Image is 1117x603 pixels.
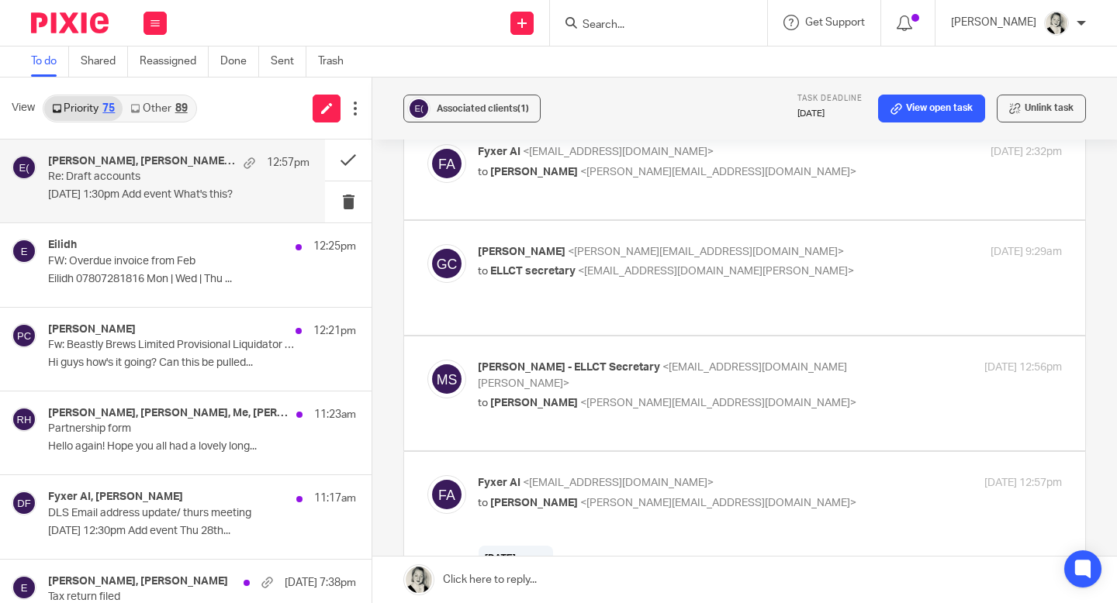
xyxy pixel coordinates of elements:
[478,362,847,389] span: <[EMAIL_ADDRESS][DOMAIN_NAME][PERSON_NAME]>
[427,360,466,398] img: svg%3E
[314,491,356,506] p: 11:17am
[517,104,529,113] span: (1)
[314,407,356,422] p: 11:23am
[478,498,488,508] span: to
[48,491,183,504] h4: Fyxer AI, [PERSON_NAME]
[140,47,209,77] a: Reassigned
[478,246,565,257] span: [PERSON_NAME]
[797,95,863,102] span: Task deadline
[427,244,466,283] img: svg%3E
[12,575,36,600] img: svg%3E
[490,167,578,177] span: [PERSON_NAME]
[48,255,295,268] p: FW: Overdue invoice from Feb
[31,12,109,33] img: Pixie
[427,144,466,183] img: svg%3E
[490,498,578,508] span: [PERSON_NAME]
[48,440,356,453] p: Hello again! Hope you all had a lovely long...
[48,507,295,520] p: DLS Email address update/ thurs meeting
[285,575,356,591] p: [DATE] 7:38pm
[805,17,865,28] span: Get Support
[478,477,520,488] span: Fyxer AI
[175,103,188,114] div: 89
[478,146,520,157] span: Fyxer AI
[7,7,69,19] p: [DATE]
[12,100,35,116] span: View
[12,155,36,180] img: svg%3E
[318,47,355,77] a: Trash
[313,323,356,339] p: 12:21pm
[48,323,136,336] h4: [PERSON_NAME]
[580,498,856,508] span: <[PERSON_NAME][EMAIL_ADDRESS][DOMAIN_NAME]>
[48,155,236,168] h4: [PERSON_NAME], [PERSON_NAME] - ELLCT Secretary, Me, [PERSON_NAME](ELLCT), ELLCT secretary
[984,475,1062,491] p: [DATE] 12:57pm
[580,398,856,408] span: <[PERSON_NAME][EMAIL_ADDRESS][DOMAIN_NAME]>
[991,144,1062,160] p: [DATE] 2:32pm
[407,97,431,120] img: svg%3E
[478,398,488,408] span: to
[48,171,258,184] p: Re: Draft accounts
[12,407,36,432] img: svg%3E
[7,21,69,33] p: 1:30pm
[951,15,1036,30] p: [PERSON_NAME]
[267,155,310,171] p: 12:57pm
[48,273,356,286] p: Eilidh 07807281816 Mon | Wed | Thu ...
[490,398,578,408] span: [PERSON_NAME]
[478,362,660,373] span: [PERSON_NAME] - ELLCT Secretary
[984,360,1062,376] p: [DATE] 12:56pm
[490,266,576,277] span: ELLCT secretary
[580,167,856,177] span: <[PERSON_NAME][EMAIL_ADDRESS][DOMAIN_NAME]>
[797,108,863,120] p: [DATE]
[523,146,714,157] span: <[EMAIL_ADDRESS][DOMAIN_NAME]>
[81,47,128,77] a: Shared
[102,103,115,114] div: 75
[48,357,356,370] p: Hi guys how's it going? Can this be pulled...
[48,188,310,202] p: [DATE] 1:30pm Add event What's this?
[313,239,356,254] p: 12:25pm
[44,96,123,121] a: Priority75
[437,104,529,113] span: Associated clients
[31,47,69,77] a: To do
[48,339,295,352] p: Fw: Beastly Brews Limited Provisional Liquidator Appointed ("the Company")
[878,95,985,122] a: View open task
[997,95,1086,122] button: Unlink task
[48,407,289,420] h4: [PERSON_NAME], [PERSON_NAME], Me, [PERSON_NAME]
[523,477,714,488] span: <[EMAIL_ADDRESS][DOMAIN_NAME]>
[581,19,721,33] input: Search
[123,96,195,121] a: Other89
[991,244,1062,260] p: [DATE] 9:29am
[478,167,488,177] span: to
[568,246,844,257] span: <[PERSON_NAME][EMAIL_ADDRESS][DOMAIN_NAME]>
[48,525,356,538] p: [DATE] 12:30pm Add event Thu 28th...
[48,575,228,588] h4: [PERSON_NAME], [PERSON_NAME]
[478,266,488,277] span: to
[48,239,77,252] h4: Eilidh
[220,47,259,77] a: Done
[48,422,295,436] p: Partnership form
[12,323,36,348] img: svg%3E
[403,95,541,122] button: Associated clients(1)
[578,266,854,277] span: <[EMAIL_ADDRESS][DOMAIN_NAME][PERSON_NAME]>
[12,491,36,515] img: svg%3E
[12,239,36,264] img: svg%3E
[271,47,306,77] a: Sent
[1044,11,1069,36] img: DA590EE6-2184-4DF2-A25D-D99FB904303F_1_201_a.jpeg
[427,475,466,514] img: svg%3E
[7,40,69,57] a: Add event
